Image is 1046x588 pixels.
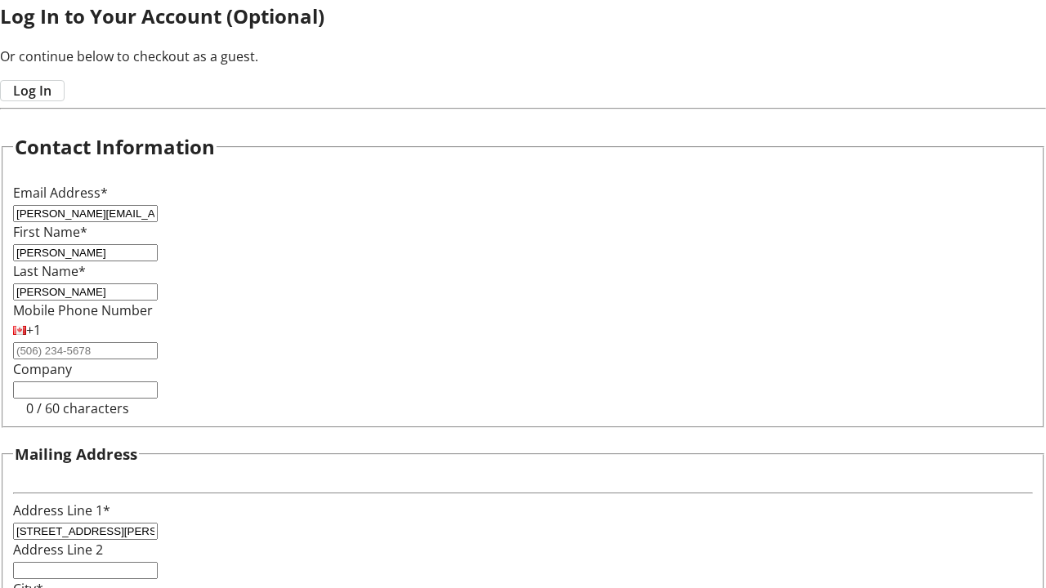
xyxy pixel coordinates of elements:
[13,81,51,100] span: Log In
[13,523,158,540] input: Address
[13,262,86,280] label: Last Name*
[26,399,129,417] tr-character-limit: 0 / 60 characters
[13,360,72,378] label: Company
[13,342,158,359] input: (506) 234-5678
[15,132,215,162] h2: Contact Information
[13,223,87,241] label: First Name*
[13,184,108,202] label: Email Address*
[15,443,137,465] h3: Mailing Address
[13,541,103,559] label: Address Line 2
[13,501,110,519] label: Address Line 1*
[13,301,153,319] label: Mobile Phone Number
